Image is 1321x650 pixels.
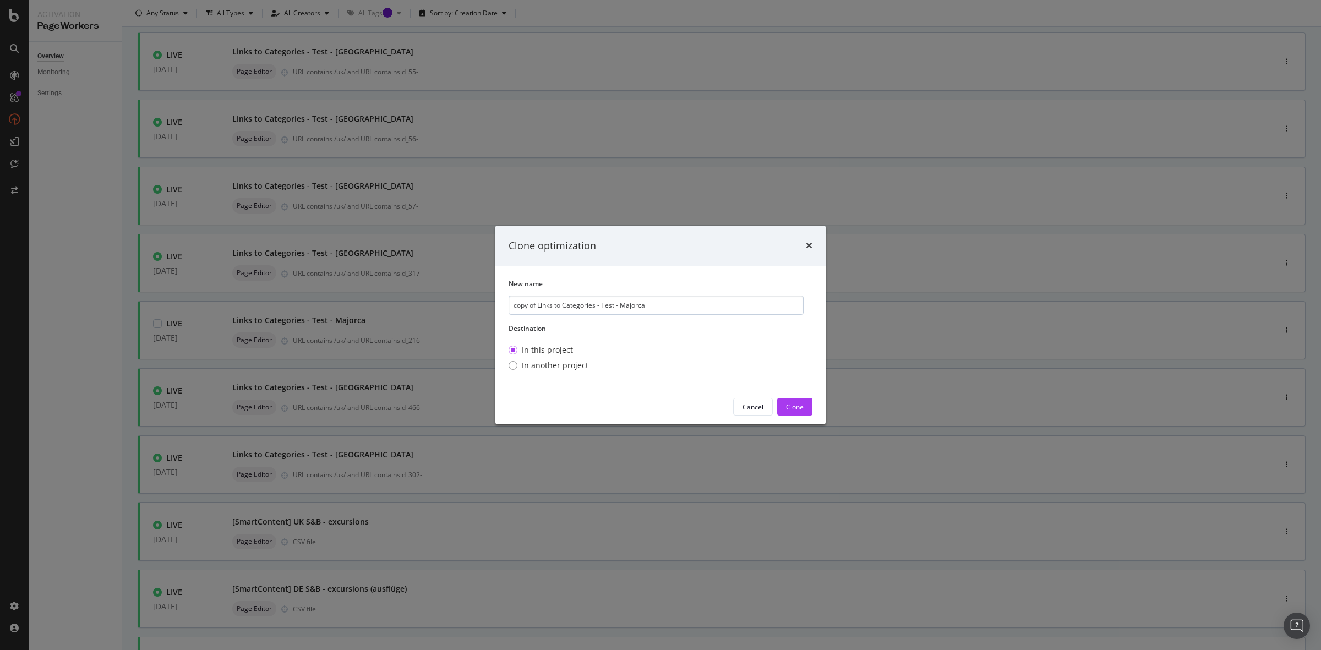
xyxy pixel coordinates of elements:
div: In another project [522,360,588,371]
button: Clone [777,398,812,416]
div: In this project [509,345,588,356]
div: Open Intercom Messenger [1284,613,1310,639]
div: Clone optimization [509,239,596,253]
button: Cancel [733,398,773,416]
label: New name [509,279,804,288]
div: modal [495,226,826,425]
label: Destination [509,324,804,333]
div: Clone [786,402,804,412]
div: In this project [522,345,573,356]
div: times [806,239,812,253]
div: Cancel [743,402,763,412]
div: In another project [509,360,588,371]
